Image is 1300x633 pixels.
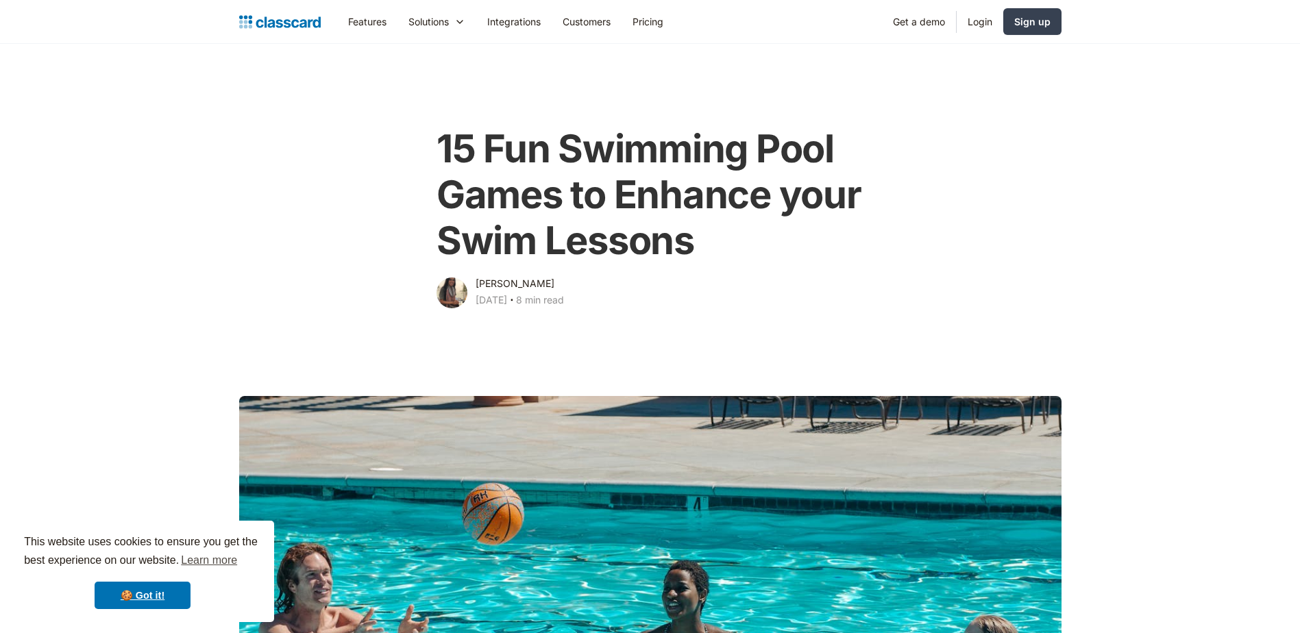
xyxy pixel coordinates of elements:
[476,275,554,292] div: [PERSON_NAME]
[11,521,274,622] div: cookieconsent
[239,12,321,32] a: home
[552,6,622,37] a: Customers
[337,6,397,37] a: Features
[95,582,191,609] a: dismiss cookie message
[957,6,1003,37] a: Login
[437,126,863,264] h1: 15 Fun Swimming Pool Games to Enhance your Swim Lessons
[507,292,516,311] div: ‧
[397,6,476,37] div: Solutions
[516,292,564,308] div: 8 min read
[882,6,956,37] a: Get a demo
[24,534,261,571] span: This website uses cookies to ensure you get the best experience on our website.
[1003,8,1062,35] a: Sign up
[622,6,674,37] a: Pricing
[476,292,507,308] div: [DATE]
[408,14,449,29] div: Solutions
[476,6,552,37] a: Integrations
[179,550,239,571] a: learn more about cookies
[1014,14,1051,29] div: Sign up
